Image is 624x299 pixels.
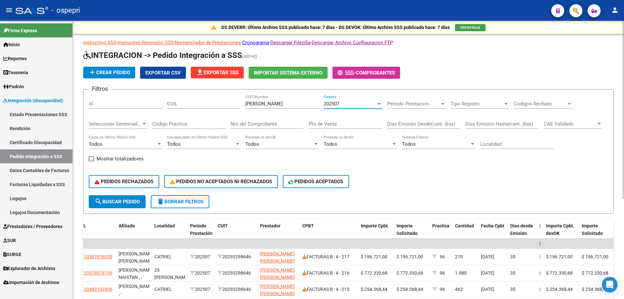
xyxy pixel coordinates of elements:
[260,284,295,296] span: [PERSON_NAME] [PERSON_NAME]
[338,70,356,76] span: -
[510,287,515,292] span: 35
[481,287,494,292] span: [DATE]
[481,254,494,259] span: [DATE]
[154,254,172,259] span: CATRIEL
[508,219,537,248] datatable-header-cell: Días desde Emisión
[302,269,356,277] div: FACTURAS B : 4 - 216
[191,67,244,78] button: Exportar SSS
[188,219,215,248] datatable-header-cell: Período Prestación
[119,251,153,271] span: [PERSON_NAME] [PERSON_NAME] , -
[430,219,452,248] datatable-header-cell: Practica
[460,26,480,29] span: VER DETALLE
[218,286,255,293] div: 20293298646
[539,223,541,228] span: |
[302,223,314,228] span: CPBT
[510,270,515,276] span: 35
[440,270,445,276] span: 96
[539,287,540,292] span: |
[3,223,62,230] span: Prestadores / Proveedores
[455,270,467,276] span: 1.980
[260,223,280,228] span: Prestador
[396,287,423,292] span: $ 254.368,44
[157,197,164,205] mat-icon: delete
[152,219,188,248] datatable-header-cell: Localidad
[88,70,130,75] span: Crear Pedido
[361,254,387,259] span: $ 196.721,00
[478,219,508,248] datatable-header-cell: Fecha Cpbt
[157,199,203,205] span: Borrar Filtros
[167,141,181,147] span: Todos
[218,223,228,228] span: CUIT
[582,254,608,259] span: $ 196.721,00
[190,269,213,277] div: 202507
[215,219,257,248] datatable-header-cell: CUIT
[582,287,608,292] span: $ 254.368,44
[95,197,102,205] mat-icon: search
[481,223,504,228] span: Fecha Cpbt
[546,270,573,276] span: $ 772.330,68
[260,267,295,280] span: [PERSON_NAME] [PERSON_NAME]
[270,40,310,46] a: Descargar Filezilla
[116,219,152,248] datatable-header-cell: Afiliado
[249,67,328,79] button: Importar Sistema Externo
[3,237,16,244] span: SUR
[546,223,574,236] span: Importe Cpbt. devOK
[452,219,478,248] datatable-header-cell: Cantidad
[140,67,186,79] button: Exportar CSV
[602,277,617,292] div: Open Intercom Messenger
[324,101,339,107] span: 202507
[83,39,614,46] p: - - - - -
[260,251,295,264] span: [PERSON_NAME] [PERSON_NAME]
[3,279,59,286] span: Importación de Archivos
[283,175,349,188] button: PEDIDOS ACEPTADOS
[83,51,242,60] span: INTEGRACION -> Pedido Integración a SSS
[89,84,111,93] h3: Filtros
[74,219,116,248] datatable-header-cell: CUIL
[440,254,445,259] span: 96
[221,24,450,31] p: DS.DEVERR: Último Archivo SSS publicado hace: 7 días - DS.DEVOK: Último Archivo SSS publicado hac...
[544,121,596,127] span: CAE Validado
[300,219,358,248] datatable-header-cell: CPBT
[582,223,603,243] span: Importe Solicitado devOK
[3,251,21,258] span: SURGE
[3,97,63,104] span: Integración (discapacidad)
[3,55,27,62] span: Reportes
[396,254,423,259] span: $ 196.721,00
[440,287,445,292] span: 96
[118,40,174,46] a: Instructivo Reversión SSS
[154,287,172,292] span: CATRIEL
[358,219,394,248] datatable-header-cell: Importe Cpbt.
[196,70,239,75] span: Exportar SSS
[543,219,579,248] datatable-header-cell: Importe Cpbt. devOK
[83,40,116,46] a: Instructivo SSS
[196,68,204,76] mat-icon: file_download
[154,223,175,228] span: Localidad
[289,179,344,184] span: PEDIDOS ACEPTADOS
[254,70,322,76] span: Importar Sistema Externo
[151,195,209,208] button: Borrar Filtros
[361,287,387,292] span: $ 254.368,44
[84,254,112,259] span: 20587676959
[332,67,400,79] button: -Comprobantes
[218,269,255,277] div: 20293298646
[175,40,241,46] a: Nomenclador de Prestaciones
[394,219,430,248] datatable-header-cell: Importe Solicitado
[242,40,269,46] a: Cronograma
[302,286,356,293] div: FACTURAS B : 4 - 215
[3,69,28,76] span: Tesorería
[257,219,300,248] datatable-header-cell: Prestador
[481,270,494,276] span: [DATE]
[455,223,474,228] span: Cantidad
[302,253,356,261] div: FACTURAS B : 4 - 217
[5,6,13,14] mat-icon: menu
[387,101,440,107] span: Periodo Prestacion
[3,41,20,48] span: Inicio
[537,219,543,248] datatable-header-cell: |
[539,241,541,246] span: |
[119,267,153,280] span: [PERSON_NAME] NAHITAN , -
[89,121,141,127] span: Seleccionar Gerenciador
[539,254,540,259] span: |
[546,287,573,292] span: $ 254.368,44
[539,270,540,276] span: |
[190,286,213,293] div: 202507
